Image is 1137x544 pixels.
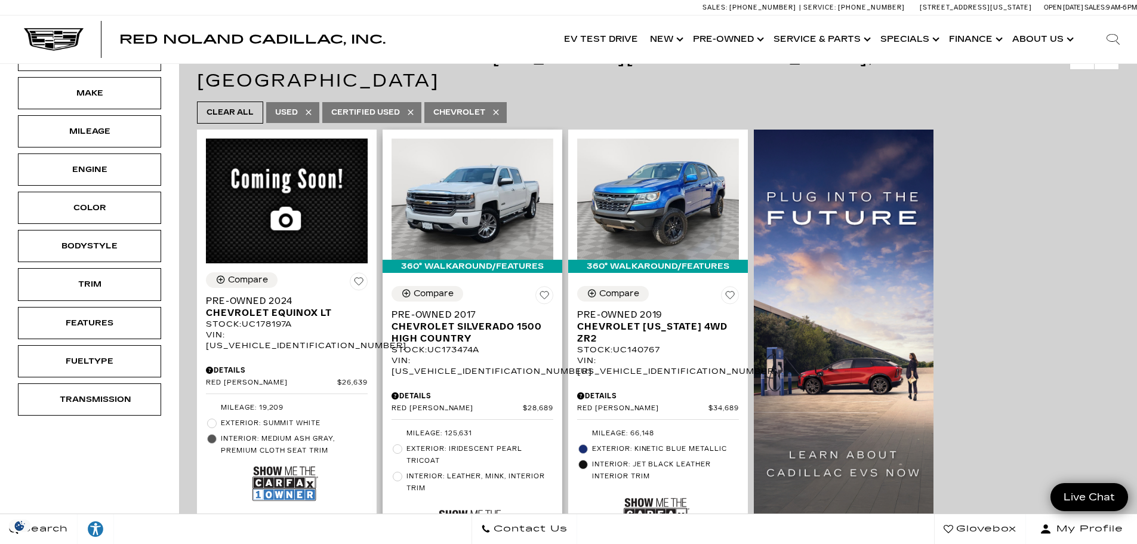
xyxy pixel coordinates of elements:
div: Explore your accessibility options [78,520,113,538]
a: Service & Parts [768,16,874,63]
span: Interior: Medium Ash Gray, Premium Cloth seat trim [221,433,368,457]
button: Open user profile menu [1026,514,1137,544]
a: Specials [874,16,943,63]
div: Features [60,316,119,330]
div: Mileage [60,125,119,138]
div: Stock : UC173474A [392,345,553,355]
a: Contact Us [472,514,577,544]
a: Pre-Owned 2017Chevrolet Silverado 1500 High Country [392,309,553,345]
span: Sales: [1084,4,1106,11]
div: Pricing Details - Pre-Owned 2019 Chevrolet Colorado 4WD ZR2 [577,391,739,401]
span: Interior: Jet Black Leather Interior Trim [592,459,739,482]
a: Finance [943,16,1006,63]
span: Pre-Owned 2019 [577,309,730,321]
a: Pre-Owned [687,16,768,63]
span: Search [19,521,68,537]
section: Click to Open Cookie Consent Modal [6,520,33,532]
span: Red [PERSON_NAME] [206,379,337,388]
li: Mileage: 19,209 [206,400,368,416]
div: Bodystyle [60,239,119,253]
div: TransmissionTransmission [18,383,161,416]
span: Pre-Owned 2017 [392,309,544,321]
div: 360° WalkAround/Features [568,260,748,273]
span: Used [275,105,298,120]
a: Red Noland Cadillac, Inc. [119,33,386,45]
span: $26,639 [337,379,368,388]
a: Live Chat [1050,483,1128,511]
div: FeaturesFeatures [18,307,161,339]
a: Sales: [PHONE_NUMBER] [702,4,799,11]
div: ColorColor [18,192,161,224]
span: Contact Us [491,521,568,537]
button: Compare Vehicle [392,286,463,302]
div: Transmission [60,393,119,406]
div: Stock : UC178197A [206,319,368,330]
div: Make [60,87,119,100]
span: [PHONE_NUMBER] [838,4,905,11]
button: Save Vehicle [350,272,368,295]
div: Compare [228,275,268,285]
a: Red [PERSON_NAME] $28,689 [392,404,553,413]
span: Clear All [207,105,254,120]
span: Glovebox [953,521,1016,537]
span: Red [PERSON_NAME] [392,404,523,413]
div: BodystyleBodystyle [18,230,161,262]
div: VIN: [US_VEHICLE_IDENTIFICATION_NUMBER] [392,355,553,377]
span: Certified Used [331,105,400,120]
a: New [644,16,687,63]
span: Exterior: Summit White [221,417,368,429]
img: 2019 Chevrolet Colorado 4WD ZR2 [577,139,739,260]
span: $34,689 [708,404,739,413]
button: Compare Vehicle [206,272,278,288]
span: Interior: Leather, Mink, Interior Trim [406,471,553,494]
img: Show Me the CARFAX 1-Owner Badge [252,462,318,505]
a: Pre-Owned 2019Chevrolet [US_STATE] 4WD ZR2 [577,309,739,345]
div: MileageMileage [18,115,161,147]
li: Mileage: 125,631 [392,426,553,441]
a: EV Test Drive [558,16,644,63]
div: Pricing Details - Pre-Owned 2024 Chevrolet Equinox LT [206,365,368,376]
div: Compare [599,288,639,299]
div: Color [60,201,119,214]
div: VIN: [US_VEHICLE_IDENTIFICATION_NUMBER] [577,355,739,377]
div: Fueltype [60,355,119,368]
img: 2017 Chevrolet Silverado 1500 High Country [392,139,553,260]
button: Save Vehicle [721,286,739,309]
a: About Us [1006,16,1077,63]
div: MakeMake [18,77,161,109]
span: Exterior: Iridescent Pearl Tricoat [406,443,553,467]
span: Chevrolet Equinox LT [206,307,359,319]
a: Service: [PHONE_NUMBER] [799,4,908,11]
button: Save Vehicle [535,286,553,309]
span: My Profile [1052,521,1123,537]
div: Compare [414,288,454,299]
img: 2024 Chevrolet Equinox LT [206,139,368,263]
a: [STREET_ADDRESS][US_STATE] [920,4,1032,11]
span: [PHONE_NUMBER] [729,4,796,11]
span: Sales: [702,4,728,11]
span: Red Noland Cadillac, Inc. [119,32,386,47]
span: Exterior: Kinetic Blue Metallic [592,443,739,455]
div: EngineEngine [18,153,161,186]
img: Opt-Out Icon [6,520,33,532]
span: Chevrolet [US_STATE] 4WD ZR2 [577,321,730,345]
a: Red [PERSON_NAME] $34,689 [577,404,739,413]
img: Show Me the CARFAX Badge [624,487,689,531]
span: Live Chat [1058,490,1121,504]
span: $28,689 [523,404,553,413]
div: Pricing Details - Pre-Owned 2017 Chevrolet Silverado 1500 High Country [392,391,553,401]
button: Compare Vehicle [577,286,649,302]
div: TrimTrim [18,268,161,300]
img: Cadillac Dark Logo with Cadillac White Text [24,28,84,51]
div: FueltypeFueltype [18,345,161,377]
span: Red [PERSON_NAME] [577,404,708,413]
span: Chevrolet [433,105,485,120]
li: Mileage: 66,148 [577,426,739,441]
span: Open [DATE] [1044,4,1083,11]
span: Chevrolet Silverado 1500 High Country [392,321,544,345]
div: Search [1089,16,1137,63]
span: Service: [803,4,836,11]
div: Stock : UC140767 [577,345,739,355]
div: VIN: [US_VEHICLE_IDENTIFICATION_NUMBER] [206,330,368,351]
